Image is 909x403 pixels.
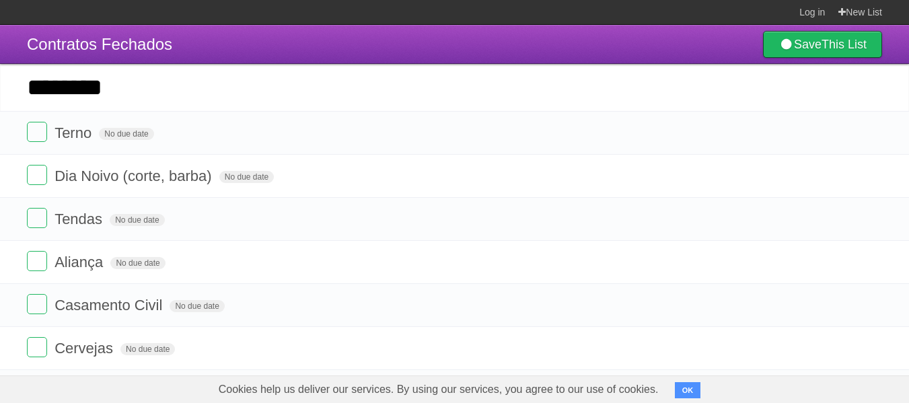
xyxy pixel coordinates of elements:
[54,297,166,314] span: Casamento Civil
[110,257,165,269] span: No due date
[675,382,701,398] button: OK
[219,171,274,183] span: No due date
[110,214,164,226] span: No due date
[170,300,224,312] span: No due date
[54,211,106,227] span: Tendas
[27,208,47,228] label: Done
[27,251,47,271] label: Done
[54,124,95,141] span: Terno
[27,337,47,357] label: Done
[54,340,116,357] span: Cervejas
[99,128,153,140] span: No due date
[54,254,106,270] span: Aliança
[120,343,175,355] span: No due date
[27,35,172,53] span: Contratos Fechados
[27,294,47,314] label: Done
[822,38,867,51] b: This List
[27,165,47,185] label: Done
[54,168,215,184] span: Dia Noivo (corte, barba)
[763,31,882,58] a: SaveThis List
[27,122,47,142] label: Done
[205,376,672,403] span: Cookies help us deliver our services. By using our services, you agree to our use of cookies.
